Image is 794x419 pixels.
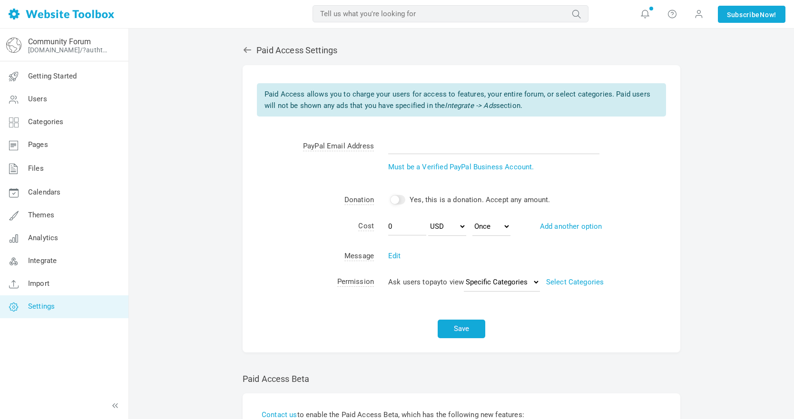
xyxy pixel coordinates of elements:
span: Categories [28,117,64,126]
i: Integrate -> Ads [445,101,496,110]
a: Add another option [540,222,602,231]
span: Integrate [28,256,57,265]
a: Community Forum [28,37,91,46]
h2: Paid Access Settings [243,45,680,56]
input: Tell us what you're looking for [313,5,588,22]
span: Getting Started [28,72,77,80]
div: Paid Access allows you to charge your users for access to features, your entire forum, or select ... [257,83,666,117]
span: Users [28,95,47,103]
a: Edit [388,252,401,260]
a: [DOMAIN_NAME]/?authtoken=69f1de02bad3b76cf8a88dda6073d0f9&rememberMe=1 [28,46,111,54]
span: Now! [760,10,776,20]
span: Permission [337,277,374,287]
h2: Paid Access Beta [243,374,680,384]
span: Message [344,252,374,261]
span: Pages [28,140,48,149]
span: Settings [28,302,55,311]
span: Themes [28,211,54,219]
span: Analytics [28,234,58,242]
img: globe-icon.png [6,38,21,53]
a: Must be a Verified PayPal Business Account. [388,163,534,171]
span: Files [28,164,44,173]
a: Contact us [262,410,297,419]
button: Save [438,320,485,338]
span: Calendars [28,188,60,196]
span: Cost [358,222,374,231]
span: PayPal Email Address [303,142,374,151]
a: Select Categories [546,278,604,286]
td: Yes, this is a donation. Accept any amount. [374,187,680,213]
span: Import [28,279,49,288]
span: pay [430,278,441,286]
td: Ask users to to view [374,269,680,299]
a: SubscribeNow! [718,6,785,23]
span: Donation [344,195,374,205]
